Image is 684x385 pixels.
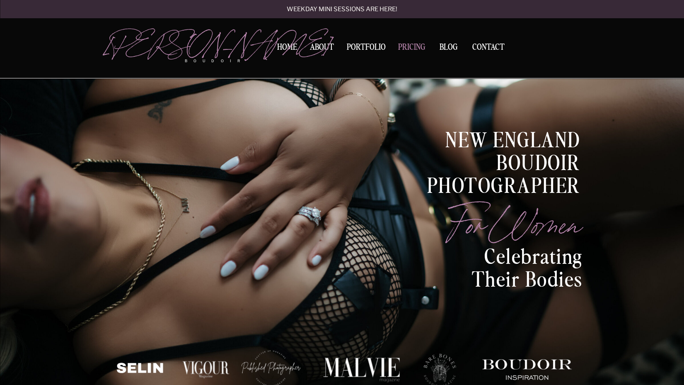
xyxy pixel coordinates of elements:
a: Contact [469,43,508,52]
p: celebrating their bodies [443,246,583,295]
h1: New England BOUDOIR Photographer [385,130,580,175]
a: Weekday mini sessions are here! [265,6,420,13]
a: BLOG [436,43,462,51]
p: for women [400,196,580,244]
a: Pricing [396,43,428,54]
p: boudoir [185,58,254,64]
a: Portfolio [344,43,389,54]
a: [PERSON_NAME] [105,29,254,54]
